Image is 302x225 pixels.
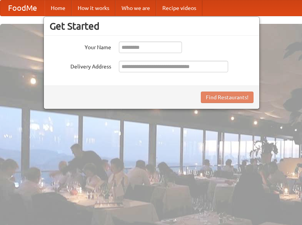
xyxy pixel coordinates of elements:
[115,0,156,16] a: Who we are
[50,42,111,51] label: Your Name
[45,0,72,16] a: Home
[156,0,202,16] a: Recipe videos
[72,0,115,16] a: How it works
[201,92,254,103] button: Find Restaurants!
[50,20,254,32] h3: Get Started
[50,61,111,70] label: Delivery Address
[0,0,45,16] a: FoodMe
